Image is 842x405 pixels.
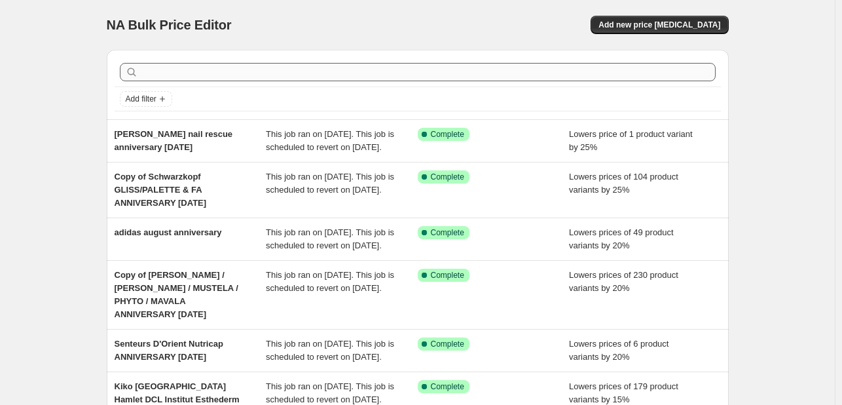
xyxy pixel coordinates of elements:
[266,381,394,404] span: This job ran on [DATE]. This job is scheduled to revert on [DATE].
[569,270,678,293] span: Lowers prices of 230 product variants by 20%
[115,227,222,237] span: adidas august anniversary
[266,270,394,293] span: This job ran on [DATE]. This job is scheduled to revert on [DATE].
[431,129,464,140] span: Complete
[107,18,232,32] span: NA Bulk Price Editor
[115,339,223,362] span: Senteurs D'Orient Nutricap ANNIVERSARY [DATE]
[431,339,464,349] span: Complete
[431,270,464,280] span: Complete
[431,381,464,392] span: Complete
[431,172,464,182] span: Complete
[266,227,394,250] span: This job ran on [DATE]. This job is scheduled to revert on [DATE].
[266,339,394,362] span: This job ran on [DATE]. This job is scheduled to revert on [DATE].
[126,94,156,104] span: Add filter
[266,129,394,152] span: This job ran on [DATE]. This job is scheduled to revert on [DATE].
[569,339,668,362] span: Lowers prices of 6 product variants by 20%
[115,129,233,152] span: [PERSON_NAME] nail rescue anniversary [DATE]
[591,16,728,34] button: Add new price [MEDICAL_DATA]
[569,381,678,404] span: Lowers prices of 179 product variants by 15%
[569,172,678,195] span: Lowers prices of 104 product variants by 25%
[120,91,172,107] button: Add filter
[431,227,464,238] span: Complete
[266,172,394,195] span: This job ran on [DATE]. This job is scheduled to revert on [DATE].
[569,129,693,152] span: Lowers price of 1 product variant by 25%
[598,20,720,30] span: Add new price [MEDICAL_DATA]
[115,172,207,208] span: Copy of Schwarzkopf GLISS/PALETTE & FA ANNIVERSARY [DATE]
[115,270,238,319] span: Copy of [PERSON_NAME] / [PERSON_NAME] / MUSTELA / PHYTO / MAVALA ANNIVERSARY [DATE]
[569,227,674,250] span: Lowers prices of 49 product variants by 20%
